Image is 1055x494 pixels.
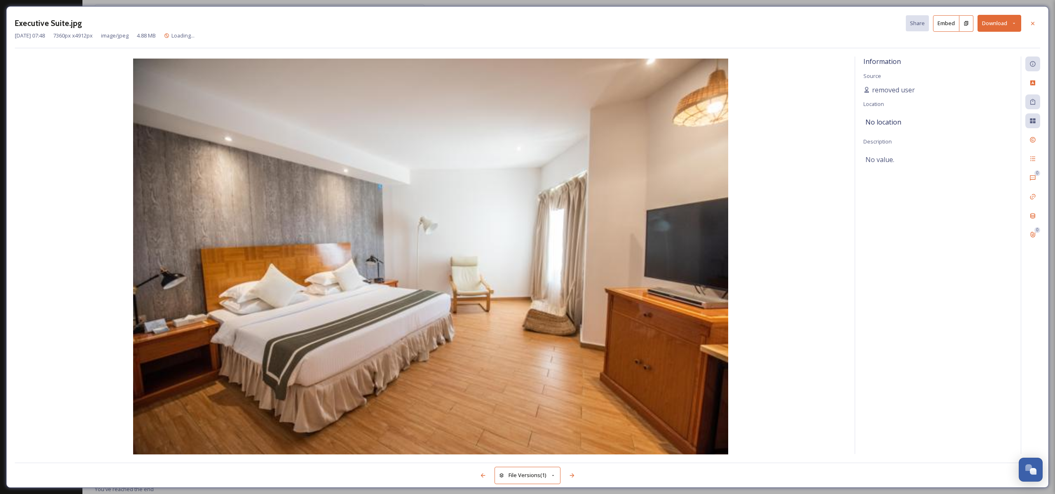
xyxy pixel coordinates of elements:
span: Source [863,72,881,80]
div: 0 [1034,227,1040,233]
span: No location [865,117,901,127]
span: 7360 px x 4912 px [53,32,93,40]
button: Download [978,15,1021,32]
button: File Versions(1) [495,467,560,484]
button: Open Chat [1019,458,1043,482]
span: No value. [865,155,894,165]
span: removed user [872,85,915,95]
h3: Executive Suite.jpg [15,17,82,29]
span: 4.88 MB [137,32,156,40]
button: Embed [933,15,959,32]
span: Description [863,138,892,145]
span: Location [863,100,884,108]
span: Loading... [171,32,195,39]
span: [DATE] 07:48 [15,32,45,40]
button: Share [906,15,929,31]
div: 0 [1034,170,1040,176]
span: Information [863,57,901,66]
span: image/jpeg [101,32,129,40]
img: 2a56774d-3b02-4859-9010-71bef4ff221e.jpg [15,59,846,456]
